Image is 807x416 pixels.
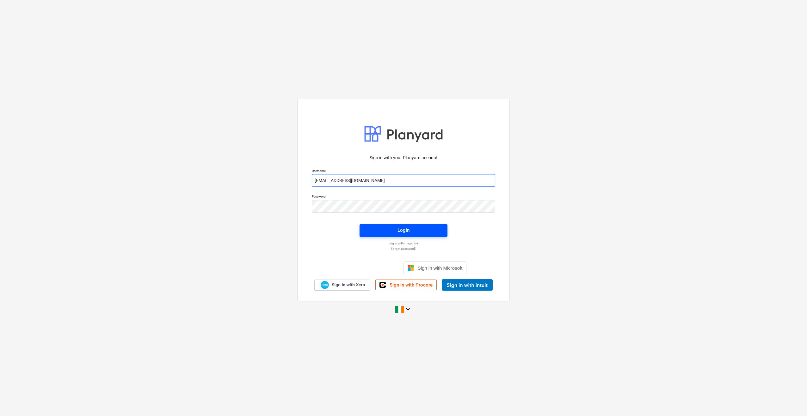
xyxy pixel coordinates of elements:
[312,169,495,174] p: Username
[404,306,412,313] i: keyboard_arrow_down
[309,241,498,245] a: Log in with magic link
[332,282,365,288] span: Sign in with Xero
[312,174,495,187] input: Username
[375,280,437,290] a: Sign in with Procore
[360,224,447,237] button: Login
[775,386,807,416] iframe: Chat Widget
[312,194,495,200] p: Password
[314,280,371,291] a: Sign in with Xero
[321,281,329,289] img: Xero logo
[408,265,414,271] img: Microsoft logo
[390,282,433,288] span: Sign in with Procore
[397,226,410,234] div: Login
[418,265,463,271] span: Sign in with Microsoft
[312,154,495,161] p: Sign in with your Planyard account
[337,261,402,275] iframe: Sign in with Google Button
[309,247,498,251] a: Forgot password?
